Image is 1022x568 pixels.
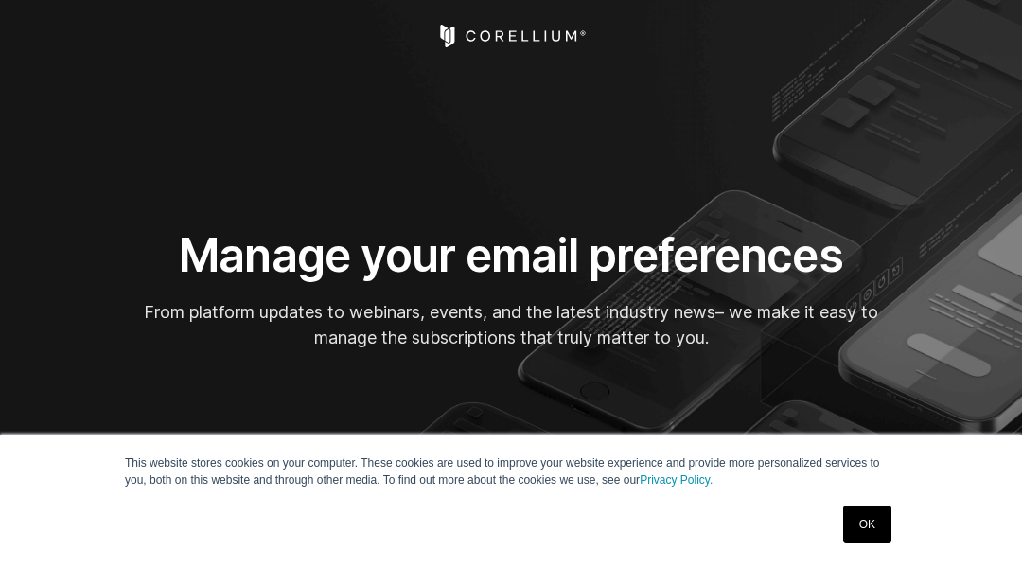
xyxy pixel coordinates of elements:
[436,25,587,47] a: Corellium Home
[843,506,891,543] a: OK
[132,227,890,284] h1: Manage your email preferences
[125,454,897,488] p: This website stores cookies on your computer. These cookies are used to improve your website expe...
[132,299,890,350] p: From platform updates to webinars, events, and the latest industry news– we make it easy to manag...
[640,473,713,487] a: Privacy Policy.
